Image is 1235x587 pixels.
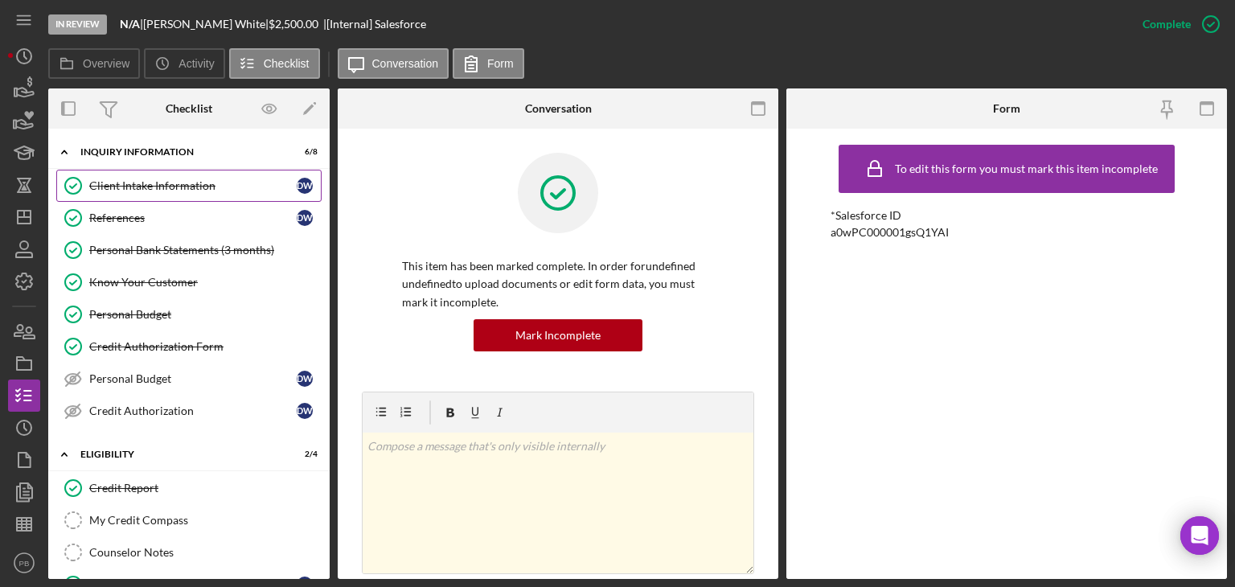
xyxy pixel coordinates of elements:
div: Personal Budget [89,308,321,321]
div: My Credit Compass [89,514,321,527]
div: Inquiry Information [80,147,277,157]
button: Overview [48,48,140,79]
div: | [Internal] Salesforce [323,18,426,31]
div: Conversation [525,102,592,115]
div: Know Your Customer [89,276,321,289]
div: D W [297,403,313,419]
a: ReferencesDW [56,202,322,234]
div: Open Intercom Messenger [1180,516,1219,555]
button: Conversation [338,48,449,79]
b: N/A [120,17,140,31]
label: Conversation [372,57,439,70]
div: a0wPC000001gsQ1YAI [831,226,949,239]
div: Credit Authorization Form [89,340,321,353]
button: Checklist [229,48,320,79]
button: Mark Incomplete [474,319,642,351]
div: D W [297,371,313,387]
a: Personal Budget [56,298,322,330]
div: Form [993,102,1020,115]
a: Credit Report [56,472,322,504]
div: Mark Incomplete [515,319,601,351]
text: PB [19,559,30,568]
div: Credit Report [89,482,321,495]
div: Personal Bank Statements (3 months) [89,244,321,257]
div: Complete [1143,8,1191,40]
div: 2 / 4 [289,449,318,459]
button: Activity [144,48,224,79]
label: Overview [83,57,129,70]
a: Personal BudgetDW [56,363,322,395]
div: 6 / 8 [289,147,318,157]
div: Eligibility [80,449,277,459]
div: *Salesforce ID [831,209,1183,222]
div: Checklist [166,102,212,115]
a: Credit Authorization Form [56,330,322,363]
label: Activity [178,57,214,70]
div: In Review [48,14,107,35]
button: Form [453,48,524,79]
div: Credit Authorization [89,404,297,417]
p: This item has been marked complete. In order for undefined undefined to upload documents or edit ... [402,257,714,311]
a: Counselor Notes [56,536,322,569]
div: [PERSON_NAME] White | [143,18,269,31]
a: Personal Bank Statements (3 months) [56,234,322,266]
button: PB [8,547,40,579]
div: To edit this form you must mark this item incomplete [895,162,1158,175]
div: Client Intake Information [89,179,297,192]
button: Complete [1126,8,1227,40]
a: My Credit Compass [56,504,322,536]
a: Know Your Customer [56,266,322,298]
div: | [120,18,143,31]
div: $2,500.00 [269,18,323,31]
a: Client Intake InformationDW [56,170,322,202]
div: D W [297,210,313,226]
a: Credit AuthorizationDW [56,395,322,427]
div: Counselor Notes [89,546,321,559]
div: D W [297,178,313,194]
div: Personal Budget [89,372,297,385]
label: Form [487,57,514,70]
div: References [89,211,297,224]
label: Checklist [264,57,310,70]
